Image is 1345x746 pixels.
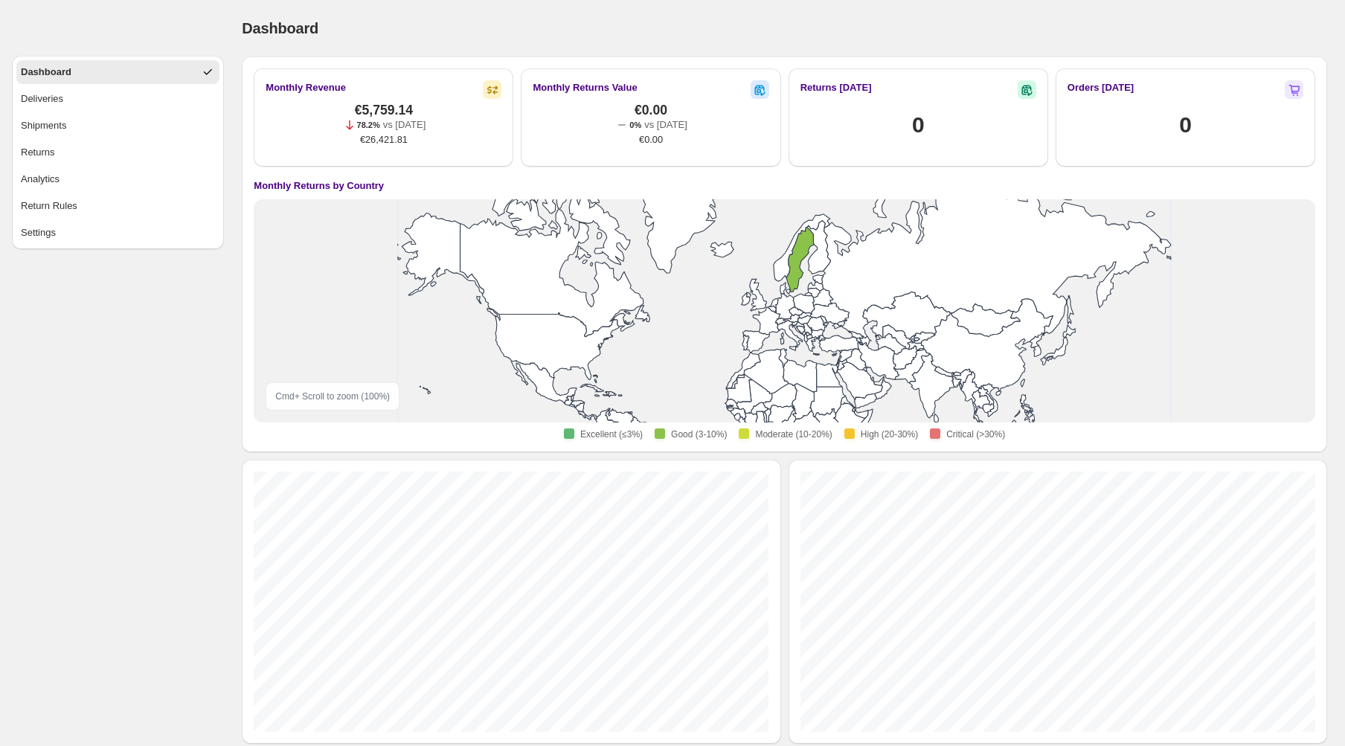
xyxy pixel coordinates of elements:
div: Dashboard [21,65,71,80]
h2: Monthly Returns Value [533,80,637,95]
div: Return Rules [21,199,77,213]
span: €0.00 [635,103,667,118]
button: Returns [16,141,219,164]
button: Analytics [16,167,219,191]
div: Returns [21,145,55,160]
span: Dashboard [242,20,318,36]
span: 78.2% [357,120,380,129]
span: €5,759.14 [355,103,413,118]
div: Settings [21,225,56,240]
p: vs [DATE] [383,118,426,132]
span: Excellent (≤3%) [580,428,643,440]
h1: 0 [912,110,924,140]
button: Shipments [16,114,219,138]
h4: Monthly Returns by Country [254,179,384,193]
span: Critical (>30%) [946,428,1005,440]
h2: Returns [DATE] [800,80,872,95]
div: Deliveries [21,91,63,106]
span: High (20-30%) [861,428,918,440]
span: €0.00 [639,132,663,147]
button: Settings [16,221,219,245]
span: Good (3-10%) [671,428,727,440]
span: 0% [629,120,641,129]
span: €26,421.81 [360,132,408,147]
p: vs [DATE] [644,118,687,132]
h2: Monthly Revenue [266,80,346,95]
button: Deliveries [16,87,219,111]
h1: 0 [1179,110,1191,140]
div: Cmd + Scroll to zoom ( 100 %) [266,382,399,411]
h2: Orders [DATE] [1068,80,1134,95]
div: Analytics [21,172,60,187]
div: Shipments [21,118,66,133]
button: Return Rules [16,194,219,218]
span: Moderate (10-20%) [755,428,832,440]
button: Dashboard [16,60,219,84]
